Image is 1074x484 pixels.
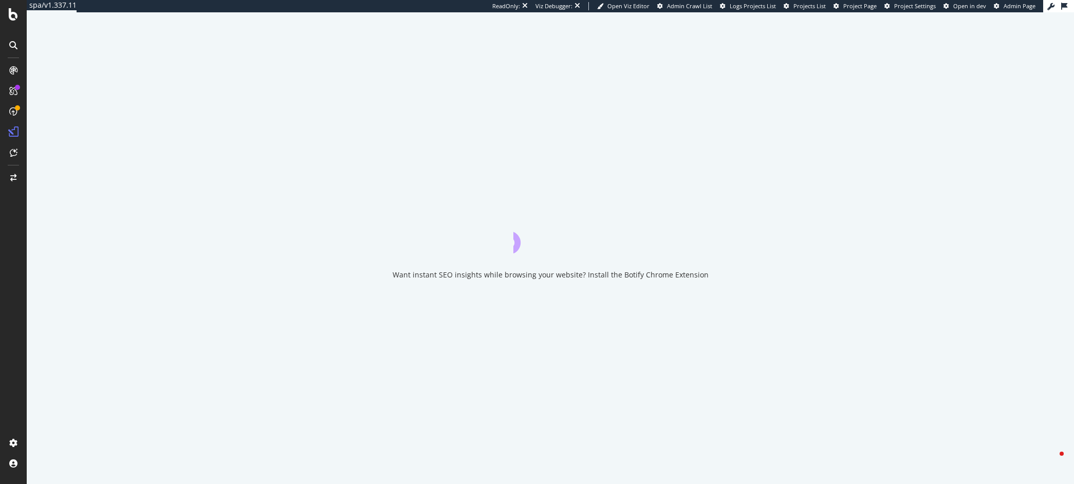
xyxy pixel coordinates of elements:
a: Admin Crawl List [657,2,712,10]
span: Admin Crawl List [667,2,712,10]
a: Project Page [834,2,877,10]
span: Open in dev [953,2,986,10]
div: Want instant SEO insights while browsing your website? Install the Botify Chrome Extension [393,270,709,280]
div: animation [513,216,587,253]
a: Open Viz Editor [597,2,650,10]
a: Projects List [784,2,826,10]
span: Admin Page [1004,2,1035,10]
iframe: Intercom live chat [1039,449,1064,474]
span: Project Page [843,2,877,10]
div: Viz Debugger: [535,2,572,10]
a: Logs Projects List [720,2,776,10]
a: Project Settings [884,2,936,10]
div: ReadOnly: [492,2,520,10]
a: Admin Page [994,2,1035,10]
span: Projects List [793,2,826,10]
a: Open in dev [943,2,986,10]
span: Logs Projects List [730,2,776,10]
span: Open Viz Editor [607,2,650,10]
span: Project Settings [894,2,936,10]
